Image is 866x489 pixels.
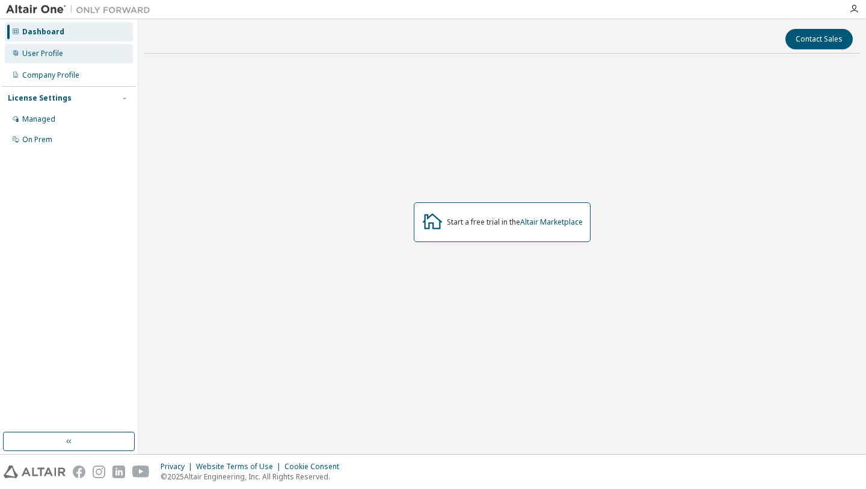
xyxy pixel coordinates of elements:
img: linkedin.svg [112,466,125,478]
div: On Prem [22,135,52,145]
div: Start a free trial in the [447,217,583,227]
div: Managed [22,114,55,124]
div: Cookie Consent [284,462,346,472]
div: License Settings [8,93,72,103]
a: Altair Marketplace [520,217,583,227]
img: Altair One [6,4,156,16]
img: altair_logo.svg [4,466,66,478]
button: Contact Sales [785,29,853,49]
div: Privacy [161,462,196,472]
div: User Profile [22,49,63,58]
div: Website Terms of Use [196,462,284,472]
div: Company Profile [22,70,79,80]
div: Dashboard [22,27,64,37]
img: facebook.svg [73,466,85,478]
img: instagram.svg [93,466,105,478]
p: © 2025 Altair Engineering, Inc. All Rights Reserved. [161,472,346,482]
img: youtube.svg [132,466,150,478]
